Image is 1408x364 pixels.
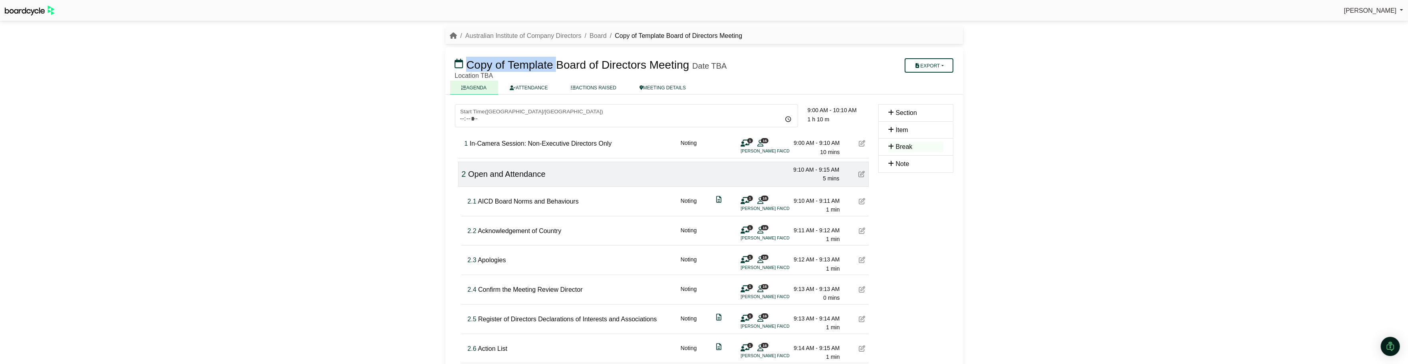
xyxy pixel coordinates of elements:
span: 1 min [826,236,840,242]
div: Noting [681,138,697,156]
span: 16 [761,138,769,143]
div: Noting [681,314,697,332]
span: 16 [761,196,769,201]
span: Open and Attendance [468,170,546,178]
span: Click to fine tune number [468,257,477,263]
div: 9:14 AM - 9:15 AM [784,344,840,352]
span: 1 min [826,324,840,330]
span: AICD Board Norms and Behaviours [478,198,579,205]
span: 16 [761,284,769,289]
span: 1 [747,284,753,289]
div: Open Intercom Messenger [1381,337,1400,356]
a: Board [590,32,607,39]
a: ATTENDANCE [498,81,559,95]
span: Location TBA [455,72,493,79]
span: 1 [747,225,753,230]
span: Click to fine tune number [468,286,477,293]
span: 1 min [826,206,840,213]
li: [PERSON_NAME] FAICD [741,264,801,271]
a: Australian Institute of Company Directors [465,32,582,39]
span: 10 mins [820,149,840,155]
span: [PERSON_NAME] [1344,7,1397,14]
li: [PERSON_NAME] FAICD [741,323,801,330]
a: ACTIONS RAISED [560,81,628,95]
span: 0 mins [823,295,840,301]
div: 9:10 AM - 9:11 AM [784,196,840,205]
span: Click to fine tune number [462,170,466,178]
div: 9:12 AM - 9:13 AM [784,255,840,264]
span: 1 [747,313,753,318]
a: AGENDA [450,81,498,95]
span: Item [896,127,908,133]
div: 9:11 AM - 9:12 AM [784,226,840,235]
span: 1 [747,255,753,260]
span: 1 min [826,354,840,360]
li: [PERSON_NAME] FAICD [741,148,801,154]
span: 5 mins [823,175,839,182]
span: Action List [478,345,507,352]
span: 1 [747,138,753,143]
div: 9:00 AM - 9:10 AM [784,138,840,147]
a: MEETING DETAILS [628,81,697,95]
span: Click to fine tune number [468,227,477,234]
div: 9:13 AM - 9:14 AM [784,314,840,323]
span: Click to fine tune number [465,140,468,147]
span: 1 min [826,265,840,272]
span: 16 [761,255,769,260]
img: BoardcycleBlackGreen-aaafeed430059cb809a45853b8cf6d952af9d84e6e89e1f1685b34bfd5cb7d64.svg [5,6,54,16]
button: Export [905,58,953,73]
div: Noting [681,344,697,362]
span: In-Camera Session: Non-Executive Directors Only [470,140,612,147]
a: [PERSON_NAME] [1344,6,1403,16]
span: Confirm the Meeting Review Director [478,286,582,293]
div: 9:00 AM - 10:10 AM [808,106,869,115]
span: 1 [747,343,753,348]
div: 9:10 AM - 9:15 AM [784,165,840,174]
li: [PERSON_NAME] FAICD [741,235,801,241]
span: Click to fine tune number [468,316,477,322]
li: Copy of Template Board of Directors Meeting [607,31,742,41]
span: Click to fine tune number [468,198,477,205]
span: Register of Directors Declarations of Interests and Associations [478,316,657,322]
div: Noting [681,255,697,273]
span: Acknowledgement of Country [478,227,561,234]
span: Section [896,109,917,116]
li: [PERSON_NAME] FAICD [741,352,801,359]
span: Apologies [478,257,506,263]
div: 9:13 AM - 9:13 AM [784,285,840,293]
li: [PERSON_NAME] FAICD [741,205,801,212]
li: [PERSON_NAME] FAICD [741,293,801,300]
div: Noting [681,196,697,214]
nav: breadcrumb [450,31,743,41]
span: Break [896,143,913,150]
span: 16 [761,225,769,230]
span: 16 [761,343,769,348]
span: Click to fine tune number [468,345,477,352]
span: 16 [761,313,769,318]
span: Note [896,160,910,167]
div: Date TBA [692,61,727,71]
div: Noting [681,285,697,303]
span: Copy of Template Board of Directors Meeting [466,59,689,71]
span: 1 h 10 m [808,116,829,123]
span: 1 [747,196,753,201]
div: Noting [681,226,697,244]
